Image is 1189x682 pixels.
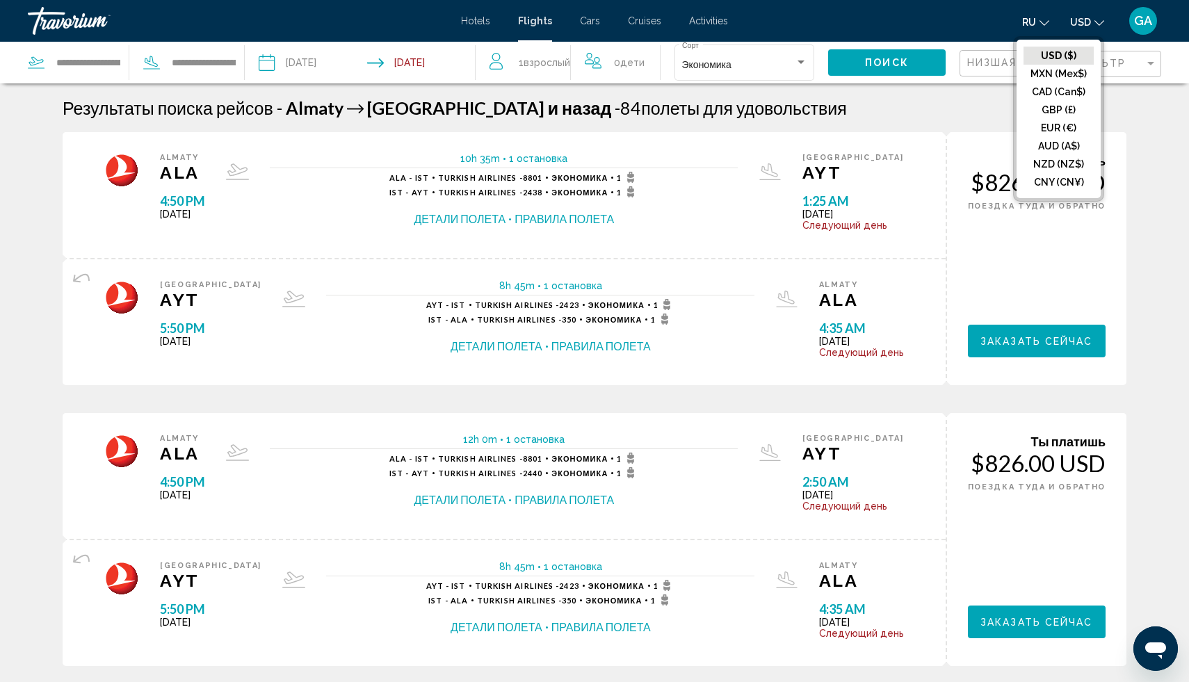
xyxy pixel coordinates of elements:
span: Заказать сейчас [980,336,1093,347]
span: 4:35 AM [819,320,904,336]
span: Заказать сейчас [980,617,1093,628]
span: Turkish Airlines - [438,173,523,182]
span: Turkish Airlines - [438,469,523,478]
span: 12h 0m [463,434,497,445]
button: Детали полета [414,211,506,227]
button: Детали полета [414,492,506,508]
a: Activities [689,15,728,26]
a: Travorium [28,7,447,35]
span: Низшая цена [967,57,1053,68]
span: [DATE] [160,617,261,628]
span: 350 [477,315,576,324]
span: Hotels [461,15,490,26]
a: Cruises [628,15,661,26]
span: 4:50 PM [160,474,205,489]
button: Depart date: Oct 23, 2025 [259,42,316,83]
span: Экономика [551,173,608,182]
span: 1 остановка [544,561,602,572]
span: 2:50 AM [802,474,904,489]
span: AYT - IST [426,581,466,590]
span: 5:50 PM [160,320,261,336]
span: [DATE] [802,209,904,220]
span: IST - AYT [389,469,429,478]
span: Взрослый [524,57,570,68]
span: Экономика [551,469,608,478]
span: 1 [617,172,638,183]
button: Правила полета [515,211,614,227]
span: USD [1070,17,1091,28]
span: - [615,97,620,118]
button: USD ($) [1024,47,1094,65]
span: IST - ALA [428,315,468,324]
span: ALA [819,289,904,310]
span: 10h 35m [460,153,500,164]
span: ALA - IST [389,173,429,182]
span: ALA [160,162,205,183]
span: AYT [802,162,904,183]
span: 2440 [438,469,542,478]
button: GBP (£) [1024,101,1094,119]
span: 1 остановка [509,153,567,164]
span: Turkish Airlines - [477,596,562,605]
span: Almaty [819,280,904,289]
span: 8h 45m [499,280,535,291]
span: 2438 [438,188,542,197]
a: Cars [580,15,600,26]
button: Поиск [828,49,946,75]
span: Экономика [682,59,731,70]
span: AYT [802,443,904,464]
span: IST - AYT [389,188,429,197]
button: Правила полета [551,619,651,635]
span: [DATE] [160,209,205,220]
span: [GEOGRAPHIC_DATA] [802,434,904,443]
span: GA [1134,14,1152,28]
span: 350 [477,596,576,605]
span: 8801 [438,173,542,182]
span: Следующий день [819,347,904,358]
span: [GEOGRAPHIC_DATA] [802,153,904,162]
button: Travelers: 1 adult, 0 children [476,42,660,83]
span: Экономика [588,581,645,590]
span: ALA - IST [389,454,429,463]
button: Правила полета [515,492,614,508]
div: $826.00 USD [968,449,1106,477]
span: [DATE] [819,617,904,628]
span: Turkish Airlines - [438,454,523,463]
span: Экономика [551,188,608,197]
a: Flights [518,15,552,26]
span: 1 [617,467,638,478]
span: - [277,97,282,118]
span: Экономика [551,454,608,463]
span: 1 остановка [544,280,602,291]
span: 1:25 AM [802,193,904,209]
span: Следующий день [802,220,904,231]
span: Almaty [819,561,904,570]
span: 2423 [475,581,579,590]
span: 2423 [475,300,579,309]
span: [GEOGRAPHIC_DATA] [160,561,261,570]
span: ru [1022,17,1036,28]
button: Return date: Oct 29, 2025 [367,42,425,83]
span: AYT [160,570,261,591]
button: Заказать сейчас [968,325,1106,357]
span: [GEOGRAPHIC_DATA] [160,280,261,289]
span: Экономика [585,596,642,605]
span: 1 [654,580,675,591]
span: Экономика [588,300,645,309]
span: Следующий день [802,501,904,512]
span: Дети [620,57,645,68]
span: [DATE] [802,489,904,501]
div: $826.00 USD [968,168,1106,196]
h1: Результаты поиска рейсов [63,97,273,118]
span: полеты для удовольствия [641,97,847,118]
button: Filter [1067,50,1161,79]
span: 84 [615,97,641,118]
span: Turkish Airlines - [477,315,562,324]
button: AUD (A$) [1024,137,1094,155]
button: CAD (Can$) [1024,83,1094,101]
span: ALA [160,443,205,464]
span: Поиск [865,58,909,69]
span: ПОЕЗДКА ТУДА И ОБРАТНО [968,202,1106,211]
span: 1 [519,53,570,72]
